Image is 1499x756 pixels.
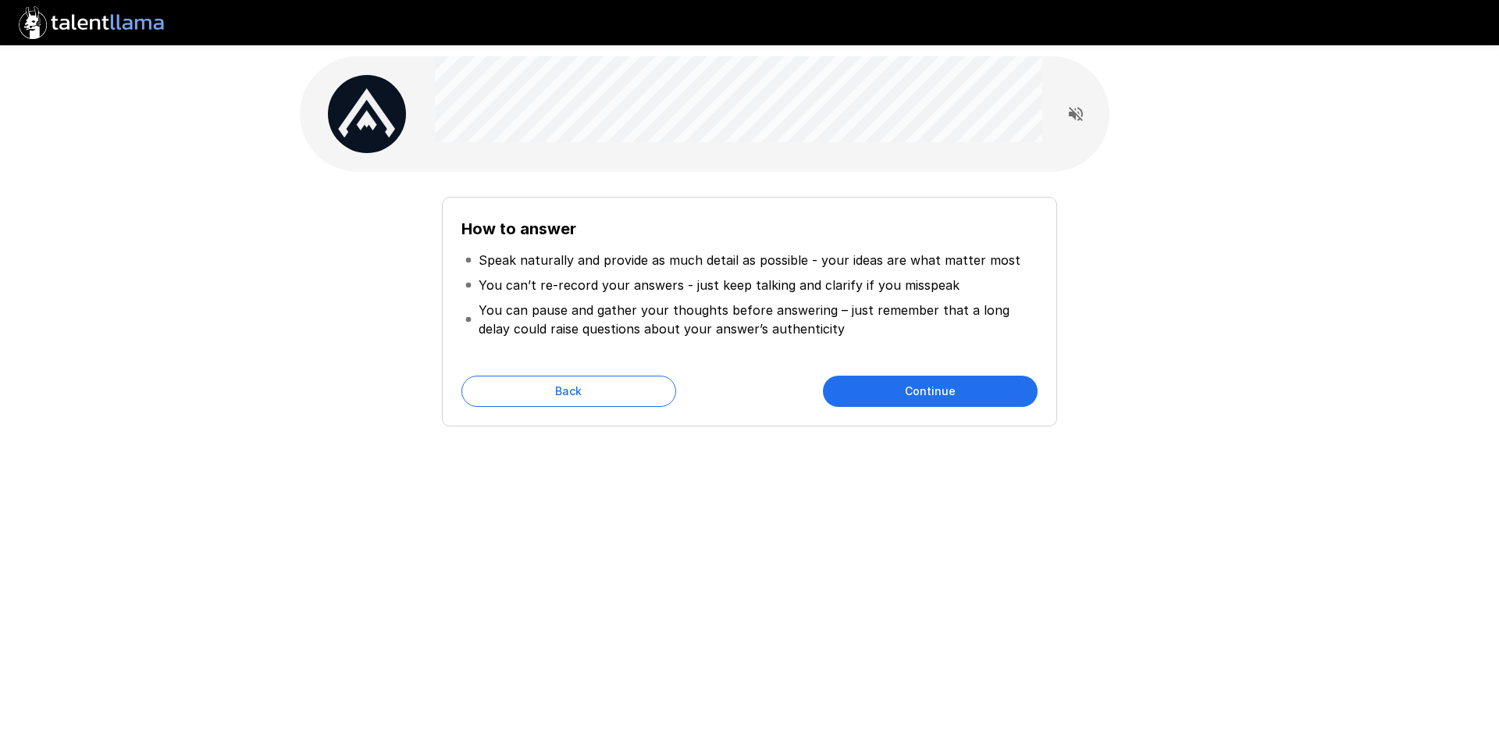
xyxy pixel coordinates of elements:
p: Speak naturally and provide as much detail as possible - your ideas are what matter most [479,251,1020,269]
p: You can’t re-record your answers - just keep talking and clarify if you misspeak [479,276,960,294]
img: generic_avatar.png [328,75,406,153]
button: Continue [823,376,1038,407]
p: You can pause and gather your thoughts before answering – just remember that a long delay could r... [479,301,1034,338]
button: Back [461,376,676,407]
button: Read questions aloud [1060,98,1091,130]
b: How to answer [461,219,576,238]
